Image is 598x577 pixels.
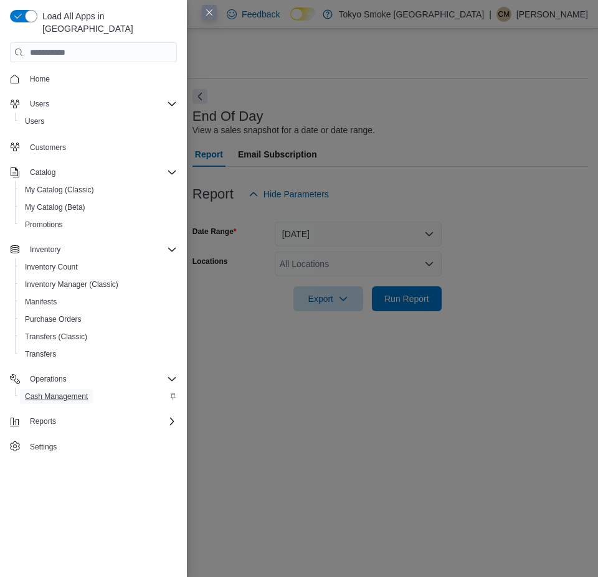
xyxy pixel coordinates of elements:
[25,314,82,324] span: Purchase Orders
[20,347,177,362] span: Transfers
[20,182,99,197] a: My Catalog (Classic)
[20,200,177,215] span: My Catalog (Beta)
[15,345,182,363] button: Transfers
[15,311,182,328] button: Purchase Orders
[30,442,57,452] span: Settings
[25,262,78,272] span: Inventory Count
[25,140,71,155] a: Customers
[25,279,118,289] span: Inventory Manager (Classic)
[202,5,217,20] button: Close this dialog
[5,438,182,456] button: Settings
[30,99,49,109] span: Users
[25,96,177,111] span: Users
[25,372,177,387] span: Operations
[20,260,83,274] a: Inventory Count
[25,439,177,454] span: Settings
[10,65,177,458] nav: Complex example
[25,202,85,212] span: My Catalog (Beta)
[25,185,94,195] span: My Catalog (Classic)
[15,328,182,345] button: Transfers (Classic)
[20,277,123,292] a: Inventory Manager (Classic)
[15,199,182,216] button: My Catalog (Beta)
[25,297,57,307] span: Manifests
[37,10,177,35] span: Load All Apps in [GEOGRAPHIC_DATA]
[15,113,182,130] button: Users
[25,165,60,180] button: Catalog
[25,414,61,429] button: Reports
[25,372,72,387] button: Operations
[25,414,177,429] span: Reports
[5,164,182,181] button: Catalog
[20,294,177,309] span: Manifests
[30,74,50,84] span: Home
[20,182,177,197] span: My Catalog (Classic)
[5,241,182,258] button: Inventory
[20,389,93,404] a: Cash Management
[25,242,65,257] button: Inventory
[20,329,92,344] a: Transfers (Classic)
[20,277,177,292] span: Inventory Manager (Classic)
[25,349,56,359] span: Transfers
[20,200,90,215] a: My Catalog (Beta)
[30,416,56,426] span: Reports
[15,258,182,276] button: Inventory Count
[5,413,182,430] button: Reports
[25,72,55,87] a: Home
[5,138,182,156] button: Customers
[15,216,182,233] button: Promotions
[30,167,55,177] span: Catalog
[20,312,87,327] a: Purchase Orders
[25,220,63,230] span: Promotions
[25,242,177,257] span: Inventory
[20,217,177,232] span: Promotions
[25,165,177,180] span: Catalog
[15,293,182,311] button: Manifests
[15,181,182,199] button: My Catalog (Classic)
[20,294,62,309] a: Manifests
[25,392,88,401] span: Cash Management
[20,114,177,129] span: Users
[5,370,182,388] button: Operations
[5,70,182,88] button: Home
[20,389,177,404] span: Cash Management
[15,388,182,405] button: Cash Management
[15,276,182,293] button: Inventory Manager (Classic)
[25,439,62,454] a: Settings
[25,116,44,126] span: Users
[30,245,60,255] span: Inventory
[25,332,87,342] span: Transfers (Classic)
[25,71,177,87] span: Home
[30,143,66,152] span: Customers
[30,374,67,384] span: Operations
[20,312,177,327] span: Purchase Orders
[25,139,177,154] span: Customers
[20,114,49,129] a: Users
[20,260,177,274] span: Inventory Count
[20,347,61,362] a: Transfers
[20,217,68,232] a: Promotions
[5,95,182,113] button: Users
[25,96,54,111] button: Users
[20,329,177,344] span: Transfers (Classic)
